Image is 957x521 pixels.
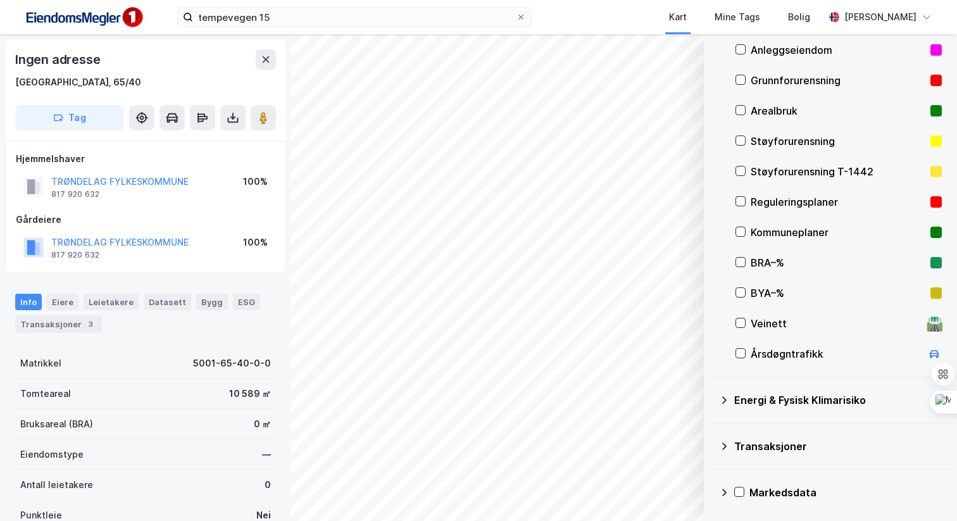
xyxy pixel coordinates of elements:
div: Ingen adresse [15,49,103,70]
div: ESG [233,294,260,310]
div: 0 ㎡ [254,417,271,432]
div: Årsdøgntrafikk [751,346,922,361]
div: Transaksjoner [734,439,942,454]
div: Kommuneplaner [751,225,925,240]
div: Støyforurensning [751,134,925,149]
div: Eiendomstype [20,447,84,462]
div: Transaksjoner [15,315,102,333]
div: Leietakere [84,294,139,310]
div: 10 589 ㎡ [229,386,271,401]
div: Anleggseiendom [751,42,925,58]
div: Matrikkel [20,356,61,371]
div: Veinett [751,316,922,331]
div: Bygg [196,294,228,310]
div: Eiere [47,294,78,310]
input: Søk på adresse, matrikkel, gårdeiere, leietakere eller personer [193,8,516,27]
div: Datasett [144,294,191,310]
div: Antall leietakere [20,477,93,493]
div: — [262,447,271,462]
div: Støyforurensning T-1442 [751,164,925,179]
div: Grunnforurensning [751,73,925,88]
div: 100% [243,174,268,189]
div: 🛣️ [926,315,943,332]
div: Info [15,294,42,310]
div: Tomteareal [20,386,71,401]
div: [PERSON_NAME] [844,9,916,25]
div: Energi & Fysisk Klimarisiko [734,392,942,408]
div: BYA–% [751,286,925,301]
div: Arealbruk [751,103,925,118]
div: Kart [669,9,687,25]
div: 100% [243,235,268,250]
div: 0 [265,477,271,493]
iframe: Chat Widget [894,460,957,521]
div: 817 920 632 [51,250,99,260]
div: Gårdeiere [16,212,275,227]
div: 817 920 632 [51,189,99,199]
div: 3 [84,318,97,330]
div: 5001-65-40-0-0 [193,356,271,371]
div: Bolig [788,9,810,25]
div: Kontrollprogram for chat [894,460,957,521]
button: Tag [15,105,124,130]
div: Reguleringsplaner [751,194,925,210]
div: Markedsdata [749,485,942,500]
img: F4PB6Px+NJ5v8B7XTbfpPpyloAAAAASUVORK5CYII= [20,3,147,32]
div: Mine Tags [715,9,760,25]
div: BRA–% [751,255,925,270]
div: [GEOGRAPHIC_DATA], 65/40 [15,75,141,90]
div: Hjemmelshaver [16,151,275,166]
div: Bruksareal (BRA) [20,417,93,432]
